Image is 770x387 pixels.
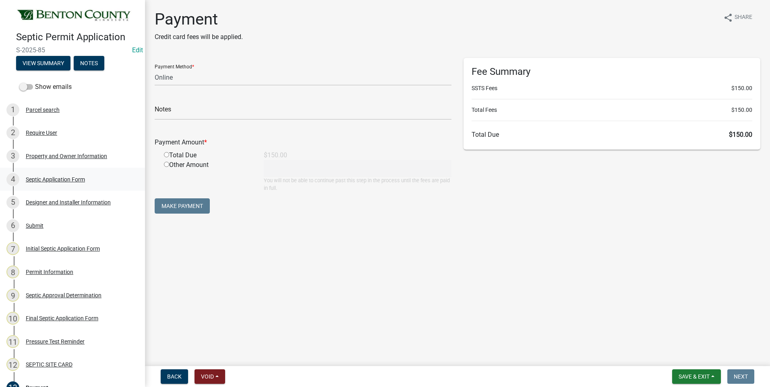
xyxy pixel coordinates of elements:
[6,103,19,116] div: 1
[26,153,107,159] div: Property and Owner Information
[727,369,754,384] button: Next
[16,31,139,43] h4: Septic Permit Application
[735,13,752,23] span: Share
[16,56,70,70] button: View Summary
[26,315,98,321] div: Final Septic Application Form
[6,266,19,278] div: 8
[672,369,721,384] button: Save & Exit
[155,32,243,42] p: Credit card fees will be applied.
[26,362,72,367] div: SEPTIC SITE CARD
[201,373,214,380] span: Void
[167,373,182,380] span: Back
[26,223,43,228] div: Submit
[6,219,19,232] div: 6
[16,8,132,23] img: Benton County, Minnesota
[729,131,752,138] span: $150.00
[19,82,72,92] label: Show emails
[26,269,73,275] div: Permit Information
[155,198,210,214] button: Make Payment
[26,339,85,344] div: Pressure Test Reminder
[6,335,19,348] div: 11
[717,10,759,25] button: shareShare
[6,126,19,139] div: 2
[26,200,111,205] div: Designer and Installer Information
[26,107,60,113] div: Parcel search
[16,60,70,67] wm-modal-confirm: Summary
[161,369,188,384] button: Back
[472,131,752,138] h6: Total Due
[195,369,225,384] button: Void
[472,66,752,78] h6: Fee Summary
[26,292,101,298] div: Septic Approval Determination
[155,10,243,29] h1: Payment
[679,373,710,380] span: Save & Exit
[472,84,752,93] li: SSTS Fees
[6,358,19,371] div: 12
[132,46,143,54] wm-modal-confirm: Edit Application Number
[472,106,752,114] li: Total Fees
[26,246,100,251] div: Initial Septic Application Form
[6,150,19,163] div: 3
[26,130,57,136] div: Require User
[6,312,19,325] div: 10
[6,242,19,255] div: 7
[6,173,19,186] div: 4
[74,60,104,67] wm-modal-confirm: Notes
[26,177,85,182] div: Septic Application Form
[132,46,143,54] a: Edit
[16,46,129,54] span: S-2025-85
[734,373,748,380] span: Next
[723,13,733,23] i: share
[158,150,258,160] div: Total Due
[6,289,19,302] div: 9
[731,106,752,114] span: $150.00
[731,84,752,93] span: $150.00
[6,196,19,209] div: 5
[74,56,104,70] button: Notes
[158,160,258,192] div: Other Amount
[149,138,457,147] div: Payment Amount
